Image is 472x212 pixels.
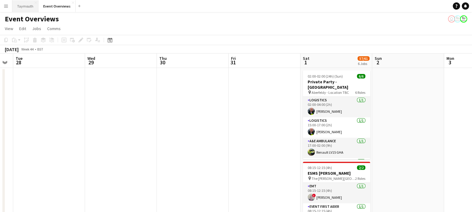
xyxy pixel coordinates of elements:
[303,171,370,176] h3: ESMS [PERSON_NAME]
[374,59,382,66] span: 2
[2,25,16,32] a: View
[5,26,13,31] span: View
[375,56,382,61] span: Sun
[312,176,355,181] span: The [PERSON_NAME][GEOGRAPHIC_DATA]
[5,14,59,23] h1: Event Overviews
[38,0,76,12] button: Event Overviews
[19,26,26,31] span: Edit
[448,15,455,23] app-user-avatar: Operations Team
[87,59,95,66] span: 29
[159,56,167,61] span: Thu
[303,158,370,179] app-card-role: Ambulance Technician1/1
[446,56,454,61] span: Mon
[312,90,349,95] span: Aberfeldy - Location TBC
[16,56,23,61] span: Tue
[20,47,35,51] span: Week 44
[303,79,370,90] h3: Private Party - [GEOGRAPHIC_DATA]
[355,90,365,95] span: 6 Roles
[302,59,309,66] span: 1
[303,117,370,138] app-card-role: Logistics1/115:00-17:00 (2h)[PERSON_NAME]
[308,74,343,78] span: 02:00-02:00 (24h) (Sun)
[303,138,370,158] app-card-role: A&E Ambulance1/117:00-02:00 (9h)Renault LV15 GHA
[358,61,369,66] div: 6 Jobs
[230,59,236,66] span: 31
[17,25,29,32] a: Edit
[460,15,467,23] app-user-avatar: Operations Manager
[45,25,63,32] a: Comms
[231,56,236,61] span: Fri
[358,56,370,61] span: 57/61
[303,56,309,61] span: Sat
[32,26,41,31] span: Jobs
[312,194,316,197] span: !
[158,59,167,66] span: 30
[47,26,61,31] span: Comms
[303,97,370,117] app-card-role: Logistics1/102:00-04:00 (2h)[PERSON_NAME]
[30,25,44,32] a: Jobs
[357,165,365,170] span: 2/2
[5,46,19,52] div: [DATE]
[87,56,95,61] span: Wed
[446,59,454,66] span: 3
[12,0,38,12] button: Taymouth
[355,176,365,181] span: 2 Roles
[37,47,43,51] div: BST
[357,74,365,78] span: 6/6
[303,183,370,203] app-card-role: EMT1/108:15-12:15 (4h)![PERSON_NAME]
[454,15,461,23] app-user-avatar: Operations Manager
[308,165,332,170] span: 08:15-12:15 (4h)
[303,70,370,159] app-job-card: 02:00-02:00 (24h) (Sun)6/6Private Party - [GEOGRAPHIC_DATA] Aberfeldy - Location TBC6 RolesLogist...
[15,59,23,66] span: 28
